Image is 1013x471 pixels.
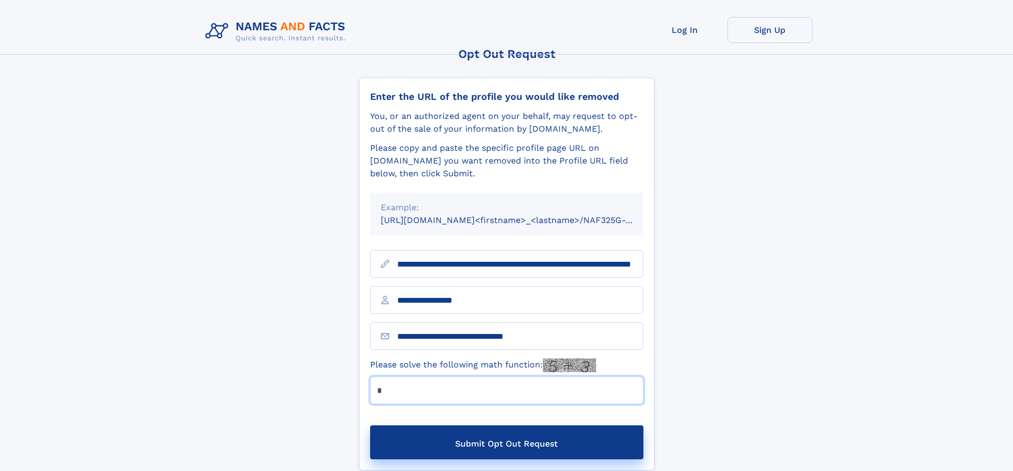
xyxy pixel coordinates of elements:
img: Logo Names and Facts [201,17,354,46]
div: Enter the URL of the profile you would like removed [370,91,643,102]
a: Sign Up [727,17,813,43]
button: Submit Opt Out Request [370,425,643,459]
div: Please copy and paste the specific profile page URL on [DOMAIN_NAME] you want removed into the Pr... [370,142,643,180]
div: Example: [381,201,633,214]
small: [URL][DOMAIN_NAME]<firstname>_<lastname>/NAF325G-xxxxxxxx [381,215,664,225]
a: Log In [642,17,727,43]
div: You, or an authorized agent on your behalf, may request to opt-out of the sale of your informatio... [370,110,643,135]
label: Please solve the following math function: [370,358,596,372]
